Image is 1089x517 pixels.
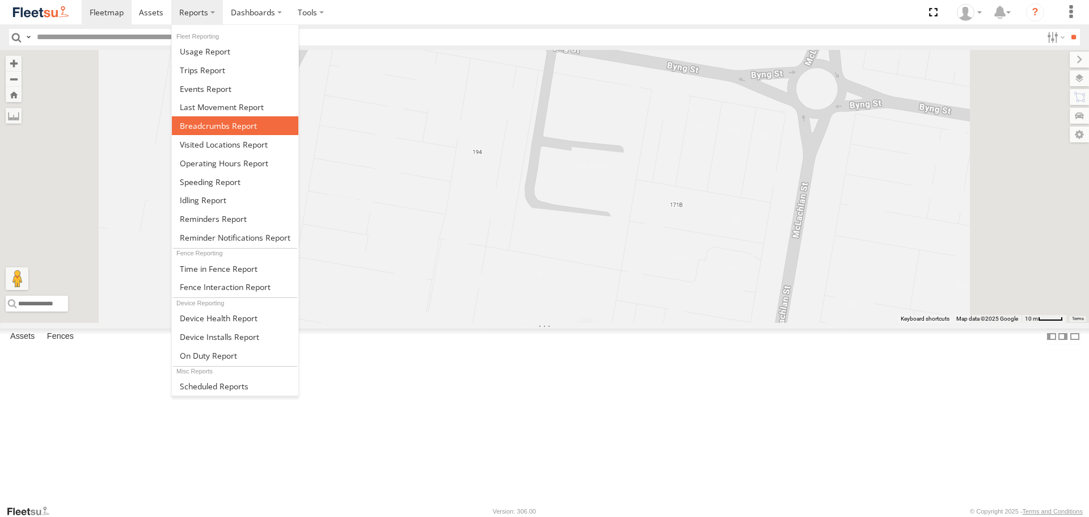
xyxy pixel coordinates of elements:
[41,329,79,345] label: Fences
[172,154,298,173] a: Asset Operating Hours Report
[172,228,298,247] a: Service Reminder Notifications Report
[11,5,70,20] img: fleetsu-logo-horizontal.svg
[493,508,536,515] div: Version: 306.00
[172,173,298,191] a: Fleet Speed Report
[172,61,298,79] a: Trips Report
[172,259,298,278] a: Time in Fences Report
[172,278,298,296] a: Fence Interaction Report
[172,42,298,61] a: Usage Report
[6,56,22,71] button: Zoom in
[172,79,298,98] a: Full Events Report
[172,377,298,396] a: Scheduled Reports
[901,315,949,323] button: Keyboard shortcuts
[6,108,22,124] label: Measure
[172,309,298,327] a: Device Health Report
[956,316,1018,322] span: Map data ©2025 Google
[172,327,298,346] a: Device Installs Report
[6,71,22,87] button: Zoom out
[6,87,22,102] button: Zoom Home
[6,506,58,517] a: Visit our Website
[172,191,298,209] a: Idling Report
[953,4,986,21] div: Stephanie Renton
[1022,315,1066,323] button: Map Scale: 10 m per 40 pixels
[1042,29,1067,45] label: Search Filter Options
[1025,316,1038,322] span: 10 m
[1072,316,1084,321] a: Terms (opens in new tab)
[1069,329,1080,345] label: Hide Summary Table
[1023,508,1083,515] a: Terms and Conditions
[5,329,40,345] label: Assets
[1070,127,1089,142] label: Map Settings
[970,508,1083,515] div: © Copyright 2025 -
[1057,329,1069,345] label: Dock Summary Table to the Right
[172,346,298,365] a: On Duty Report
[172,116,298,135] a: Breadcrumbs Report
[172,209,298,228] a: Reminders Report
[172,135,298,154] a: Visited Locations Report
[172,98,298,116] a: Last Movement Report
[1026,3,1044,22] i: ?
[24,29,33,45] label: Search Query
[6,267,28,290] button: Drag Pegman onto the map to open Street View
[1046,329,1057,345] label: Dock Summary Table to the Left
